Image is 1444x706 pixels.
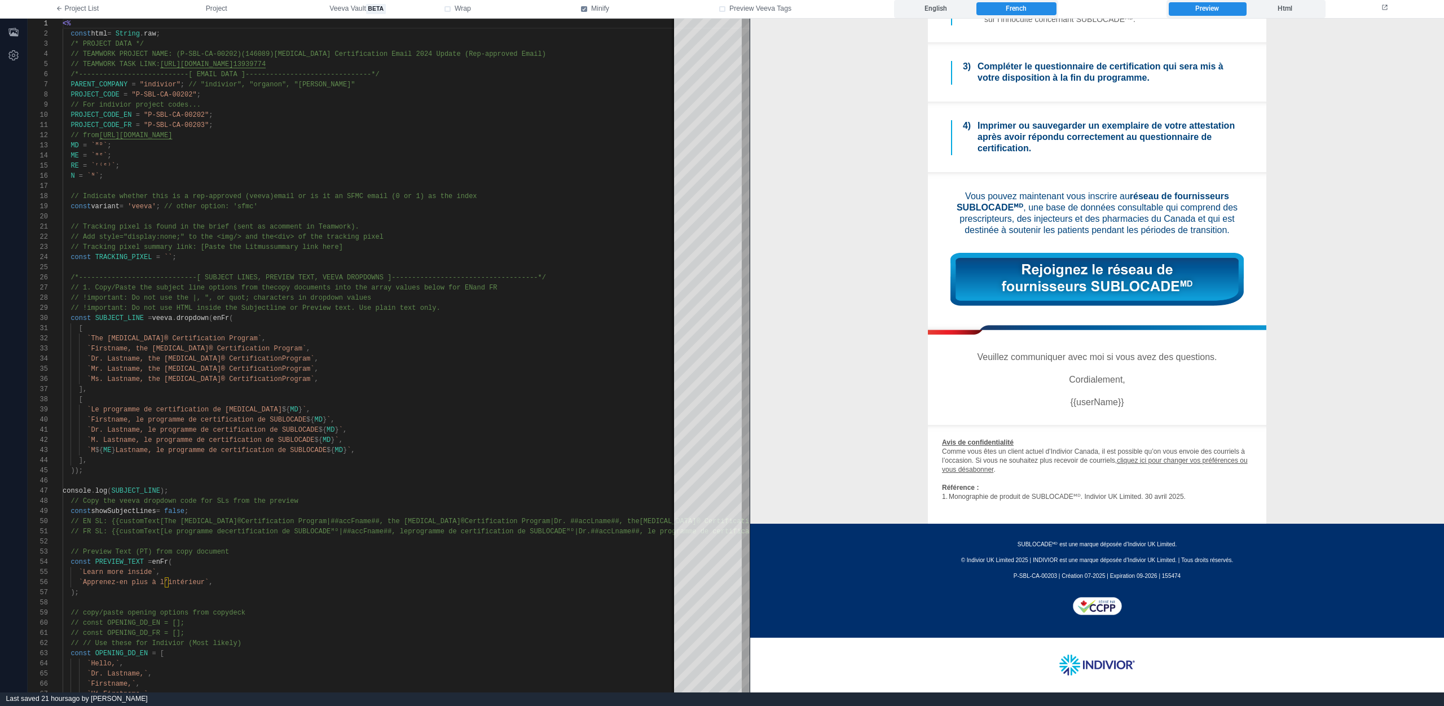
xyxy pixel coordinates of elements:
[28,384,48,394] div: 37
[28,90,48,100] div: 8
[28,659,48,669] div: 64
[315,416,323,424] span: MD
[71,507,91,515] span: const
[28,638,48,648] div: 62
[71,223,274,231] span: // Tracking pixel is found in the brief (sent as a
[28,59,48,69] div: 5
[131,81,135,89] span: =
[156,507,160,515] span: =
[124,91,127,99] span: =
[71,284,274,292] span: // 1. Copy/Paste the subject line options from the
[156,203,160,211] span: ;
[140,30,144,38] span: .
[71,497,274,505] span: // Copy the veeva dropdown code for SLs from the p
[343,446,347,454] span: }
[28,262,48,273] div: 25
[28,598,48,608] div: 58
[28,374,48,384] div: 36
[79,578,209,586] span: `Apprenez-en plus à l’intérieur`
[28,313,48,323] div: 30
[335,436,339,444] span: `
[408,528,591,536] span: programme de certification de SUBLOCADEᴹᴰ|Dr.
[160,650,164,657] span: [
[274,284,473,292] span: copy documents into the array values below for EN
[152,314,172,322] span: veeva
[71,233,274,241] span: // Add style="display:none;" to the <img/> and the
[87,172,99,180] span: `ᴺ`
[339,426,343,434] span: `
[209,111,213,119] span: ;
[87,690,148,698] span: `Hi Firstname,`
[160,60,234,68] span: [URL][DOMAIN_NAME]
[87,416,290,424] span: `Firstname, le programme de certification de SUBLO
[156,253,160,261] span: =
[71,558,91,566] span: const
[71,639,241,647] span: // // Use these for Indivior (Most likely)
[366,4,386,14] span: beta
[28,394,48,405] div: 38
[87,426,290,434] span: `Dr. Lastname, le programme de certification de SU
[71,619,184,627] span: // const OPENING_DD_EN = [];
[28,171,48,181] div: 16
[71,253,91,261] span: const
[28,618,48,628] div: 60
[28,29,48,39] div: 2
[107,487,111,495] span: (
[209,121,213,129] span: ;
[79,385,87,393] span: ],
[79,568,156,576] span: `Learn more inside`
[28,648,48,659] div: 63
[144,30,156,38] span: raw
[28,242,48,252] div: 23
[111,487,160,495] span: SUBJECT_LINE
[28,303,48,313] div: 29
[71,314,91,322] span: const
[314,375,318,383] span: ,
[71,650,91,657] span: const
[172,314,176,322] span: .
[229,314,233,322] span: (
[71,91,119,99] span: PROJECT_CODE
[306,416,314,424] span: ${
[28,212,48,222] div: 20
[87,680,135,688] span: `Firstname,`
[28,293,48,303] div: 28
[319,426,327,434] span: ${
[71,131,99,139] span: // from
[71,142,78,150] span: MD
[274,233,383,241] span: <div> of the tracking pixel
[71,121,131,129] span: PROJECT_CODE_FR
[28,537,48,547] div: 52
[71,192,274,200] span: // Indicate whether this is a rep-approved (veeva)
[71,162,78,170] span: RE
[298,406,302,414] span: }
[131,91,196,99] span: "P-SBL-CA-00202"
[136,680,140,688] span: ,
[71,243,270,251] span: // Tracking pixel summary link: [Paste the Litmus
[111,446,115,454] span: }
[87,335,262,343] span: `The [MEDICAL_DATA]® Certification Program`
[79,396,83,404] span: [
[87,660,120,668] span: `Hello,`
[116,446,315,454] span: Lastname, le programme de certification de SUBLOC
[164,507,184,515] span: false
[331,416,334,424] span: ,
[314,355,318,363] span: ,
[83,142,87,150] span: =
[152,650,156,657] span: =
[28,516,48,527] div: 50
[28,445,48,455] div: 43
[270,304,440,312] span: line or Preview text. Use plain text only.
[188,81,355,89] span: // "indivior", "organon", "[PERSON_NAME]"
[91,152,107,160] span: `ᵐᵉ`
[71,518,241,525] span: // EN SL: {{customText[The [MEDICAL_DATA]®
[290,436,314,444] span: LOCADE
